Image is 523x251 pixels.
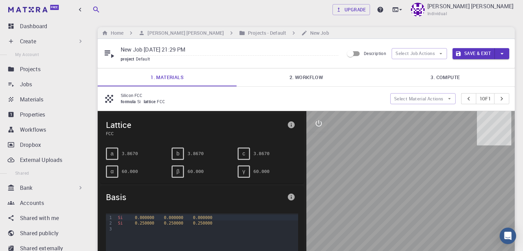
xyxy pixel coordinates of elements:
a: External Uploads [6,153,87,167]
span: 0.250000 [193,221,212,226]
a: Dashboard [6,19,87,33]
a: Shared publicly [6,226,87,240]
pre: 60.000 [122,165,138,177]
p: Properties [20,110,45,119]
pre: 3.8670 [187,148,204,160]
span: 0.000000 [135,215,154,220]
p: Dropbox [20,141,41,149]
span: FCC [106,130,284,137]
a: Workflows [6,123,87,137]
span: Si [118,215,123,220]
a: 3. Compute [376,68,515,86]
span: Default [136,56,153,62]
span: γ [242,168,245,175]
span: Lattice [106,119,284,130]
a: Shared with me [6,211,87,225]
p: Workflows [20,125,46,134]
a: 1. Materials [98,68,237,86]
span: Individual [427,10,447,17]
p: Dashboard [20,22,47,30]
span: Si [118,221,123,226]
button: Select Job Actions [392,48,447,59]
a: Properties [6,108,87,121]
span: 0.250000 [135,221,154,226]
div: Open Intercom Messenger [500,228,516,244]
span: 0.250000 [164,221,183,226]
div: pager [461,93,510,104]
span: 0.000000 [164,215,183,220]
button: Save & Exit [453,48,495,59]
h6: Projects - Default [245,29,286,37]
p: Create [20,37,36,45]
a: Upgrade [333,4,370,15]
span: Description [364,51,386,56]
span: b [176,151,179,157]
div: Bank [6,181,87,195]
a: Accounts [6,196,87,210]
a: Dropbox [6,138,87,152]
span: Free [51,6,58,9]
span: project [121,56,136,62]
a: 2. Workflow [237,68,375,86]
p: Materials [20,95,43,103]
h6: Home [108,29,123,37]
div: 3 [106,226,113,232]
p: Shared with me [20,214,59,222]
span: My Account [15,52,39,57]
a: Free [7,4,62,15]
pre: 3.8670 [122,148,138,160]
span: formula [121,99,137,104]
nav: breadcrumb [100,29,330,37]
a: Projects [6,62,87,76]
span: α [110,168,113,175]
p: Projects [20,65,41,73]
p: External Uploads [20,156,62,164]
span: β [176,168,179,175]
p: Bank [20,184,33,192]
span: FCC [157,99,168,104]
h6: [PERSON_NAME] [PERSON_NAME] [145,29,224,37]
button: info [284,118,298,132]
p: Jobs [20,80,32,88]
pre: 3.8670 [253,148,270,160]
span: c [242,151,245,157]
span: Si [137,99,144,104]
button: info [284,190,298,204]
p: Accounts [20,199,44,207]
span: lattice [144,99,157,104]
button: Select Material Actions [390,93,456,104]
a: Materials [6,92,87,106]
pre: 60.000 [253,165,270,177]
span: Shared [15,170,29,176]
p: Silicon FCC [121,92,385,98]
div: 1 [106,215,113,220]
span: 0.000000 [193,215,212,220]
h6: New Job [307,29,329,37]
span: Basis [106,192,284,203]
div: Create [6,34,87,48]
pre: 60.000 [187,165,204,177]
p: [PERSON_NAME] [PERSON_NAME] [427,2,513,10]
span: a [111,151,114,157]
p: Shared publicly [20,229,58,237]
img: logo [8,7,47,12]
button: 1of1 [476,93,495,104]
a: Jobs [6,77,87,91]
img: Shaik Hussain Basha [411,3,425,17]
div: 2 [106,220,113,226]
